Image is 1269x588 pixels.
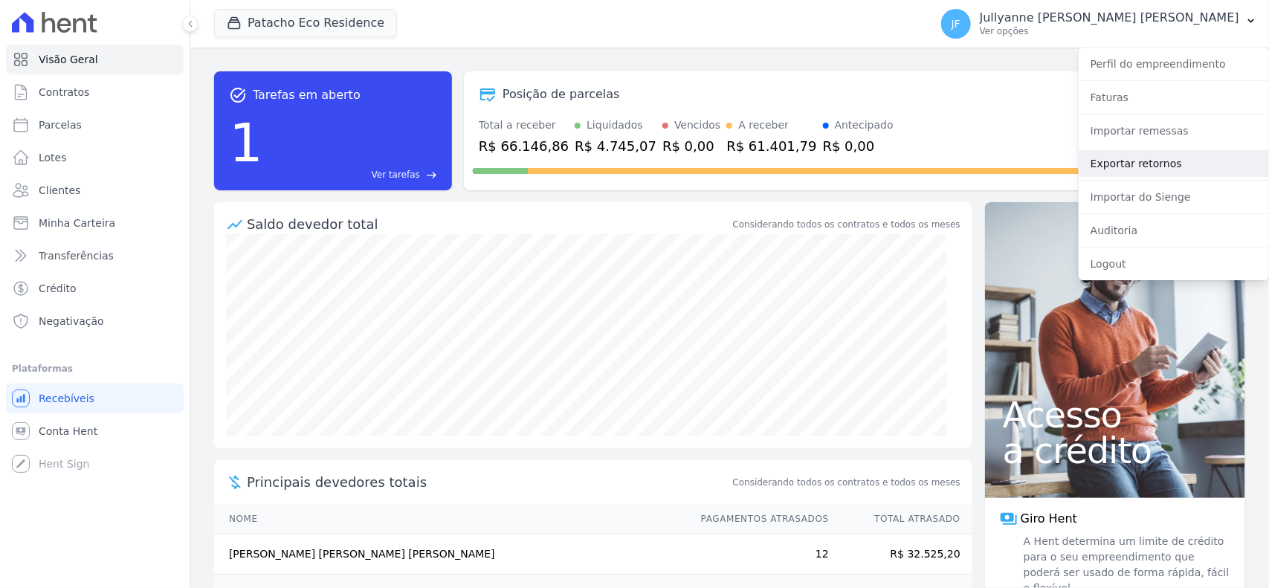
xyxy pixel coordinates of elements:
a: Perfil do empreendimento [1079,51,1269,77]
div: Liquidados [587,117,643,133]
td: 12 [687,534,830,575]
span: Minha Carteira [39,216,115,230]
a: Auditoria [1079,217,1269,244]
a: Ver tarefas east [269,168,437,181]
button: Patacho Eco Residence [214,9,397,37]
span: a crédito [1003,433,1227,468]
span: Crédito [39,281,77,296]
a: Parcelas [6,110,184,140]
div: R$ 66.146,86 [479,136,569,156]
span: Principais devedores totais [247,472,730,492]
th: Nome [214,504,687,534]
span: Lotes [39,150,67,165]
a: Minha Carteira [6,208,184,238]
div: R$ 0,00 [662,136,720,156]
div: Total a receber [479,117,569,133]
a: Logout [1079,251,1269,277]
span: Clientes [39,183,80,198]
a: Recebíveis [6,384,184,413]
a: Conta Hent [6,416,184,446]
div: R$ 61.401,79 [726,136,816,156]
span: Visão Geral [39,52,98,67]
span: task_alt [229,86,247,104]
button: JF Jullyanne [PERSON_NAME] [PERSON_NAME] Ver opções [929,3,1269,45]
td: [PERSON_NAME] [PERSON_NAME] [PERSON_NAME] [214,534,687,575]
a: Exportar retornos [1079,150,1269,177]
span: Acesso [1003,397,1227,433]
span: Negativação [39,314,104,329]
div: Vencidos [674,117,720,133]
a: Negativação [6,306,184,336]
span: Conta Hent [39,424,97,439]
div: A receber [738,117,789,133]
a: Importar remessas [1079,117,1269,144]
span: Ver tarefas [372,168,420,181]
a: Transferências [6,241,184,271]
p: Jullyanne [PERSON_NAME] [PERSON_NAME] [980,10,1239,25]
p: Ver opções [980,25,1239,37]
span: Transferências [39,248,114,263]
span: Giro Hent [1021,510,1077,528]
a: Crédito [6,274,184,303]
span: Parcelas [39,117,82,132]
div: R$ 4.745,07 [575,136,656,156]
th: Total Atrasado [830,504,972,534]
td: R$ 32.525,20 [830,534,972,575]
span: Tarefas em aberto [253,86,361,104]
span: east [426,169,437,181]
a: Lotes [6,143,184,172]
div: R$ 0,00 [823,136,894,156]
a: Importar do Sienge [1079,184,1269,210]
a: Visão Geral [6,45,184,74]
th: Pagamentos Atrasados [687,504,830,534]
div: Plataformas [12,360,178,378]
a: Clientes [6,175,184,205]
div: Saldo devedor total [247,214,730,234]
a: Contratos [6,77,184,107]
div: 1 [229,104,263,181]
div: Considerando todos os contratos e todos os meses [733,218,960,231]
span: Contratos [39,85,89,100]
span: Considerando todos os contratos e todos os meses [733,476,960,489]
div: Posição de parcelas [503,85,620,103]
span: Recebíveis [39,391,94,406]
div: Antecipado [835,117,894,133]
span: JF [952,19,960,29]
a: Faturas [1079,84,1269,111]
